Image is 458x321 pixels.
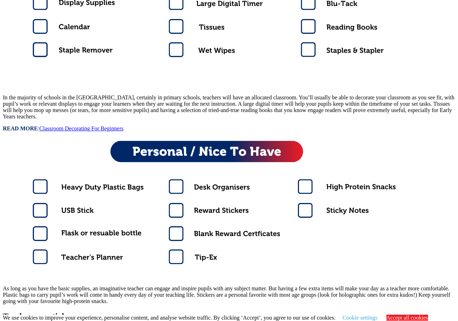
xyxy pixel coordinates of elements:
[3,94,455,120] p: In the majority of schools in the [GEOGRAPHIC_DATA], certainly in primary schools, teachers will ...
[3,311,455,321] h2: Teacher essentials
[386,315,428,321] a: Accept all cookies
[3,125,38,131] strong: READ MORE
[3,285,455,304] p: As long as you have the basic supplies, an imaginative teacher can engage and inspire pupils with...
[39,125,124,131] a: Classroom Decorating For Beginners
[3,315,430,321] span: We use cookies to improve your experience, personalise content, and analyse website traffic. By c...
[342,315,377,321] a: Cookie settings
[3,125,455,132] p: :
